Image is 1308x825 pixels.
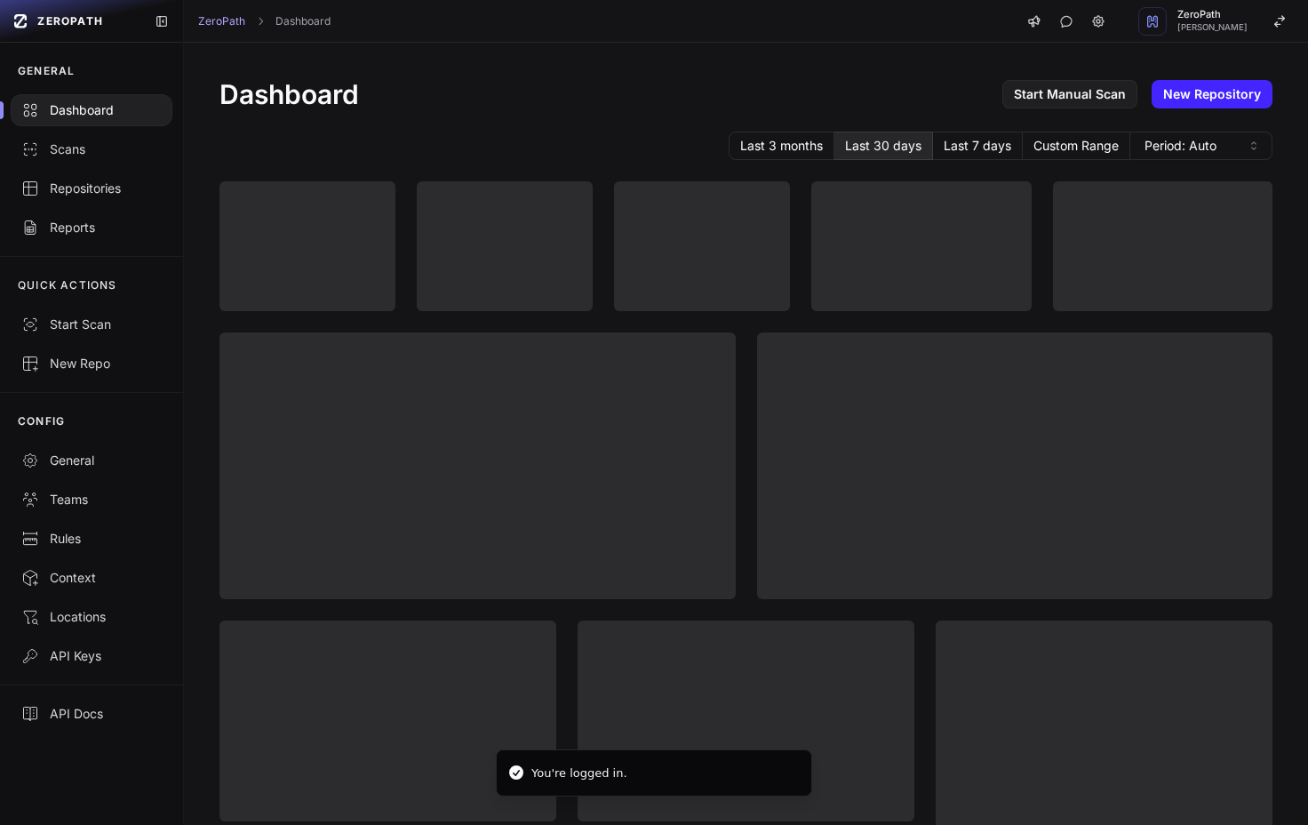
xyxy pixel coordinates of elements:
[7,7,140,36] a: ZEROPATH
[21,569,162,587] div: Context
[1177,10,1248,20] span: ZeroPath
[219,78,359,110] h1: Dashboard
[1002,80,1137,108] a: Start Manual Scan
[254,15,267,28] svg: chevron right,
[531,765,627,782] div: You're logged in.
[18,278,117,292] p: QUICK ACTIONS
[18,414,65,429] p: CONFIG
[21,219,162,236] div: Reports
[1152,80,1272,108] a: New Repository
[21,647,162,665] div: API Keys
[21,530,162,548] div: Rules
[18,64,75,78] p: GENERAL
[1023,132,1130,160] button: Custom Range
[37,14,103,28] span: ZEROPATH
[729,132,834,160] button: Last 3 months
[21,452,162,469] div: General
[933,132,1023,160] button: Last 7 days
[198,14,245,28] a: ZeroPath
[21,140,162,158] div: Scans
[21,355,162,372] div: New Repo
[21,101,162,119] div: Dashboard
[1144,137,1216,155] span: Period: Auto
[834,132,933,160] button: Last 30 days
[1247,139,1261,153] svg: caret sort,
[275,14,331,28] a: Dashboard
[21,608,162,626] div: Locations
[21,491,162,509] div: Teams
[21,316,162,333] div: Start Scan
[198,14,331,28] nav: breadcrumb
[21,180,162,197] div: Repositories
[1177,23,1248,32] span: [PERSON_NAME]
[21,705,162,723] div: API Docs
